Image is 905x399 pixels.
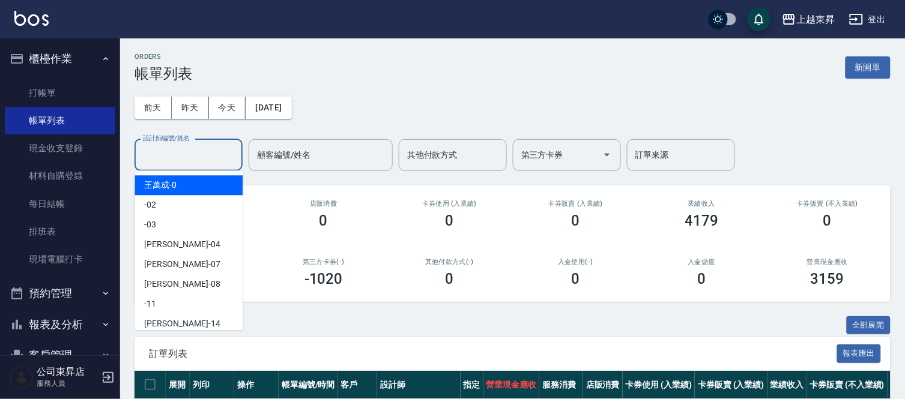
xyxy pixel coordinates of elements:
h3: 0 [446,212,454,229]
button: 昨天 [172,97,209,119]
th: 卡券販賣 (入業績) [695,371,767,399]
h2: 業績收入 [653,200,750,208]
th: 展開 [166,371,190,399]
h3: 0 [823,212,832,229]
th: 操作 [234,371,279,399]
img: Person [10,365,34,389]
button: 報表匯出 [837,344,882,363]
h2: 第三方卡券(-) [275,258,372,266]
h2: 入金儲值 [653,258,750,266]
a: 排班表 [5,218,115,245]
h3: 0 [571,271,580,287]
th: 營業現金應收 [483,371,540,399]
span: -02 [144,199,156,211]
button: 客戶管理 [5,340,115,371]
h2: 卡券販賣 (不入業績) [779,200,876,208]
button: 今天 [209,97,246,119]
a: 打帳單 [5,79,115,107]
h3: 0 [697,271,706,287]
th: 店販消費 [583,371,623,399]
h2: 店販消費 [275,200,372,208]
h3: 0 [571,212,580,229]
th: 客戶 [338,371,378,399]
img: Logo [14,11,49,26]
th: 列印 [190,371,234,399]
th: 業績收入 [767,371,807,399]
a: 材料自購登錄 [5,162,115,190]
h3: 3159 [811,271,844,287]
th: 帳單編號/時間 [279,371,338,399]
h3: 4179 [685,212,718,229]
h2: 卡券販賣 (入業績) [527,200,624,208]
span: 訂單列表 [149,348,837,360]
th: 服務消費 [539,371,583,399]
span: [PERSON_NAME] -04 [144,238,220,251]
h2: 營業現金應收 [779,258,876,266]
h2: ORDERS [135,53,192,61]
th: 卡券使用 (入業績) [623,371,695,399]
th: 設計師 [377,371,460,399]
h5: 公司東昇店 [37,366,98,378]
h3: 帳單列表 [135,65,192,82]
span: [PERSON_NAME] -07 [144,258,220,271]
h3: 0 [319,212,328,229]
button: Open [598,145,617,164]
h2: 入金使用(-) [527,258,624,266]
a: 現金收支登錄 [5,134,115,162]
h3: -1020 [304,271,343,287]
div: 上越東昇 [796,12,835,27]
button: 報表及分析 [5,309,115,340]
button: [DATE] [246,97,291,119]
button: 上越東昇 [777,7,840,32]
span: [PERSON_NAME] -14 [144,317,220,330]
button: save [747,7,771,31]
button: 櫃檯作業 [5,43,115,74]
p: 服務人員 [37,378,98,389]
span: -03 [144,218,156,231]
a: 帳單列表 [5,107,115,134]
th: 卡券販賣 (不入業績) [807,371,888,399]
h2: 卡券使用 (入業績) [401,200,498,208]
span: [PERSON_NAME] -08 [144,278,220,290]
button: 前天 [135,97,172,119]
button: 登出 [844,8,891,31]
a: 報表匯出 [837,347,882,359]
a: 新開單 [846,61,891,73]
th: 指定 [461,371,483,399]
label: 設計師編號/姓名 [143,134,190,143]
button: 新開單 [846,56,891,79]
span: 王萬成 -0 [144,179,177,191]
a: 現場電腦打卡 [5,245,115,273]
h2: 其他付款方式(-) [401,258,498,266]
span: -11 [144,298,156,310]
h3: 0 [446,271,454,287]
a: 每日結帳 [5,190,115,218]
button: 全部展開 [847,316,891,335]
button: 預約管理 [5,278,115,309]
